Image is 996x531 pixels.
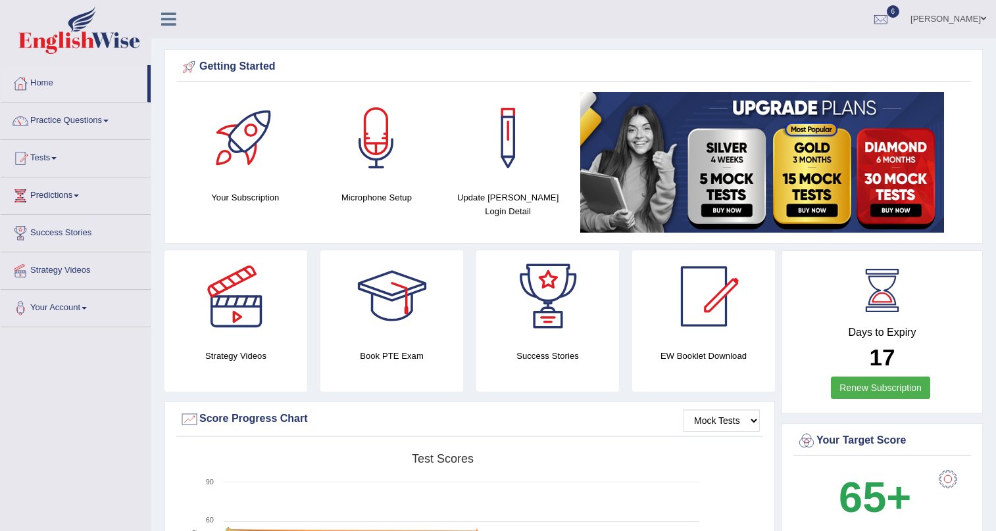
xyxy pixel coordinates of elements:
tspan: Test scores [412,452,474,465]
span: 6 [887,5,900,18]
img: small5.jpg [580,92,944,233]
h4: Success Stories [476,349,619,363]
b: 65+ [839,473,911,521]
a: Home [1,65,147,98]
div: Your Target Score [797,431,968,451]
a: Predictions [1,177,151,210]
a: Success Stories [1,215,151,248]
div: Getting Started [180,57,968,77]
a: Practice Questions [1,103,151,135]
h4: Update [PERSON_NAME] Login Detail [449,191,567,218]
h4: Book PTE Exam [320,349,463,363]
a: Renew Subscription [831,377,930,399]
a: Tests [1,140,151,173]
h4: EW Booklet Download [632,349,775,363]
h4: Strategy Videos [164,349,307,363]
h4: Microphone Setup [318,191,436,204]
a: Strategy Videos [1,252,151,285]
h4: Days to Expiry [797,327,968,338]
text: 90 [206,478,214,486]
div: Score Progress Chart [180,409,760,429]
h4: Your Subscription [186,191,305,204]
a: Your Account [1,290,151,323]
b: 17 [870,344,895,370]
text: 60 [206,516,214,524]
